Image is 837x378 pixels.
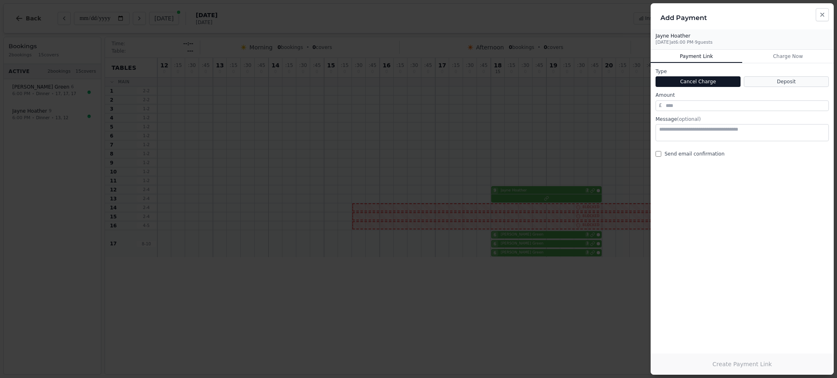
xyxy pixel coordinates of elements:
[656,151,661,157] input: Send email confirmation
[656,33,713,39] p: Jayne Hoather
[665,151,725,157] span: Send email confirmation
[651,354,834,375] button: Create Payment Link
[656,68,829,75] label: Type
[660,13,824,23] h2: Add Payment
[742,50,834,63] button: Charge Now
[656,116,829,122] label: Message
[744,76,829,87] button: Deposit
[651,50,742,63] button: Payment Link
[656,39,713,46] p: [DATE] at 6:00 PM · 9 guests
[656,92,829,98] label: Amount
[677,116,701,122] span: (optional)
[656,76,741,87] button: Cancel Charge
[659,102,662,109] span: £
